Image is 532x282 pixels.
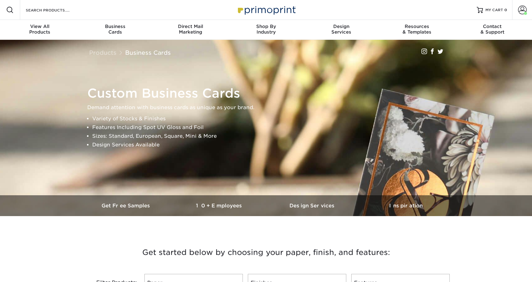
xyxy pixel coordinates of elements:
span: Business [77,24,153,29]
span: Resources [379,24,455,29]
h3: Inspiration [359,203,452,209]
img: Primoprint [235,3,297,16]
a: Inspiration [359,195,452,216]
input: SEARCH PRODUCTS..... [25,6,86,14]
a: Business Cards [125,49,171,56]
a: View AllProducts [2,20,78,40]
a: Products [89,49,116,56]
li: Sizes: Standard, European, Square, Mini & More [92,132,451,141]
div: Products [2,24,78,35]
a: DesignServices [304,20,379,40]
a: Shop ByIndustry [228,20,304,40]
span: Design [304,24,379,29]
span: Contact [455,24,530,29]
li: Features Including Spot UV Gloss and Foil [92,123,451,132]
h3: Get Free Samples [80,203,173,209]
a: Design Services [266,195,359,216]
h1: Custom Business Cards [87,86,451,101]
a: 10+ Employees [173,195,266,216]
div: & Templates [379,24,455,35]
li: Variety of Stocks & Finishes [92,114,451,123]
div: Marketing [153,24,228,35]
h3: 10+ Employees [173,203,266,209]
span: Shop By [228,24,304,29]
span: Direct Mail [153,24,228,29]
div: & Support [455,24,530,35]
div: Services [304,24,379,35]
span: View All [2,24,78,29]
a: Contact& Support [455,20,530,40]
div: Cards [77,24,153,35]
div: Industry [228,24,304,35]
a: Resources& Templates [379,20,455,40]
h3: Design Services [266,203,359,209]
li: Design Services Available [92,141,451,149]
p: Demand attention with business cards as unique as your brand. [87,103,451,112]
a: BusinessCards [77,20,153,40]
h3: Get started below by choosing your paper, finish, and features: [84,238,448,266]
span: MY CART [485,7,503,13]
span: 0 [504,8,507,12]
a: Direct MailMarketing [153,20,228,40]
a: Get Free Samples [80,195,173,216]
